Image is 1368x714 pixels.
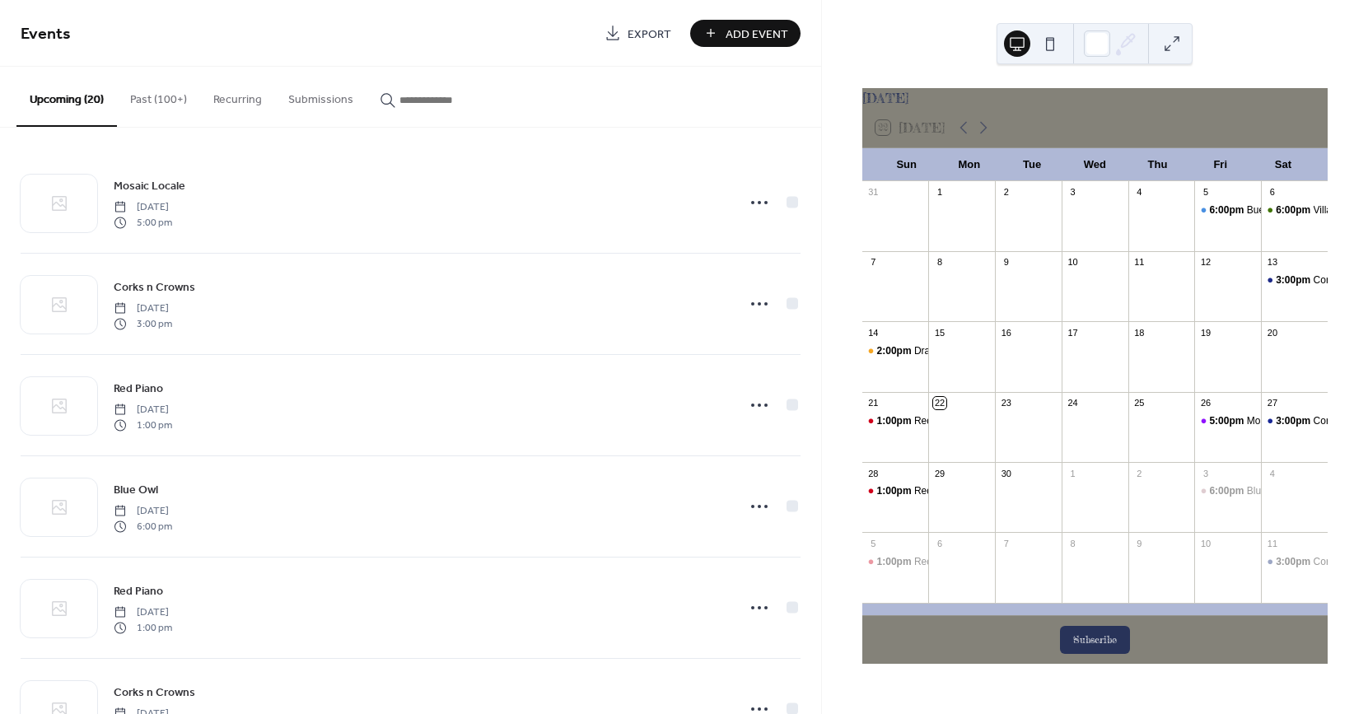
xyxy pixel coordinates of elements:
div: 19 [1199,326,1212,338]
span: [DATE] [114,605,172,620]
div: 14 [867,326,880,338]
div: 31 [867,186,880,198]
span: Red Piano [114,583,163,600]
span: 6:00 pm [114,519,172,534]
div: Red Piano [914,484,960,498]
div: Villa Wine Bar and Kitchen [1261,203,1328,217]
span: 3:00pm [1276,414,1313,428]
div: 9 [1000,256,1012,268]
div: Red Piano [862,555,929,569]
div: Blue Owl [1247,484,1286,498]
div: 1 [933,186,945,198]
a: Red Piano [114,379,163,398]
span: [DATE] [114,301,172,316]
div: 29 [933,467,945,479]
div: 17 [1067,326,1079,338]
div: Tue [1001,148,1063,181]
div: 13 [1266,256,1278,268]
div: Fri [1189,148,1252,181]
button: Subscribe [1060,626,1130,654]
div: 28 [867,467,880,479]
div: Wed [1063,148,1126,181]
div: 26 [1199,397,1212,409]
div: 4 [1133,186,1146,198]
div: 10 [1067,256,1079,268]
div: 1 [1067,467,1079,479]
div: 24 [1067,397,1079,409]
div: 6 [933,537,945,549]
div: 5 [867,537,880,549]
div: 11 [1133,256,1146,268]
div: 23 [1000,397,1012,409]
span: [DATE] [114,504,172,519]
div: 12 [1199,256,1212,268]
div: Blue Owl [1194,484,1261,498]
div: 15 [933,326,945,338]
div: 5 [1199,186,1212,198]
div: 11 [1266,537,1278,549]
a: Corks n Crowns [114,278,195,296]
a: Red Piano [114,581,163,600]
div: 3 [1199,467,1212,479]
button: Submissions [275,67,367,125]
div: 6 [1266,186,1278,198]
button: Recurring [200,67,275,125]
div: Red Piano [862,414,929,428]
span: Export [628,26,671,43]
div: 16 [1000,326,1012,338]
a: Corks n Crowns [114,683,195,702]
div: 20 [1266,326,1278,338]
div: 9 [1133,537,1146,549]
button: Add Event [690,20,801,47]
span: 1:00pm [877,414,914,428]
div: Sun [875,148,938,181]
span: Events [21,18,71,50]
span: Blue Owl [114,482,158,499]
span: 6:00pm [1209,484,1246,498]
div: 8 [933,256,945,268]
div: Red Piano [862,484,929,498]
div: 27 [1266,397,1278,409]
span: 5:00pm [1209,414,1246,428]
div: Buena Onda [1247,203,1302,217]
span: Red Piano [114,380,163,398]
span: 1:00pm [877,555,914,569]
div: Mosaic Locale [1194,414,1261,428]
div: Mosaic Locale [1247,414,1310,428]
span: 6:00pm [1276,203,1313,217]
span: 1:00 pm [114,620,172,635]
div: 2 [1133,467,1146,479]
button: Upcoming (20) [16,67,117,127]
span: 5:00 pm [114,215,172,230]
div: Corks n Crowns [1261,555,1328,569]
div: Thu [1126,148,1188,181]
div: 25 [1133,397,1146,409]
div: 8 [1067,537,1079,549]
div: Buena Onda [1194,203,1261,217]
div: Red Piano [914,555,960,569]
div: [DATE] [862,88,1328,108]
div: Red Piano [914,414,960,428]
button: Past (100+) [117,67,200,125]
div: Corks n Crowns [1261,414,1328,428]
span: 2:00pm [877,344,914,358]
div: 10 [1199,537,1212,549]
div: 21 [867,397,880,409]
div: 7 [867,256,880,268]
span: 1:00 pm [114,418,172,432]
div: 18 [1133,326,1146,338]
div: Mon [938,148,1001,181]
span: 3:00 pm [114,316,172,331]
div: Draughtsmen Aleworks [914,344,1015,358]
div: 2 [1000,186,1012,198]
span: 3:00pm [1276,555,1313,569]
span: [DATE] [114,200,172,215]
span: Add Event [726,26,788,43]
div: 7 [1000,537,1012,549]
span: 3:00pm [1276,273,1313,287]
div: 3 [1067,186,1079,198]
div: 4 [1266,467,1278,479]
span: Corks n Crowns [114,279,195,296]
span: [DATE] [114,403,172,418]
